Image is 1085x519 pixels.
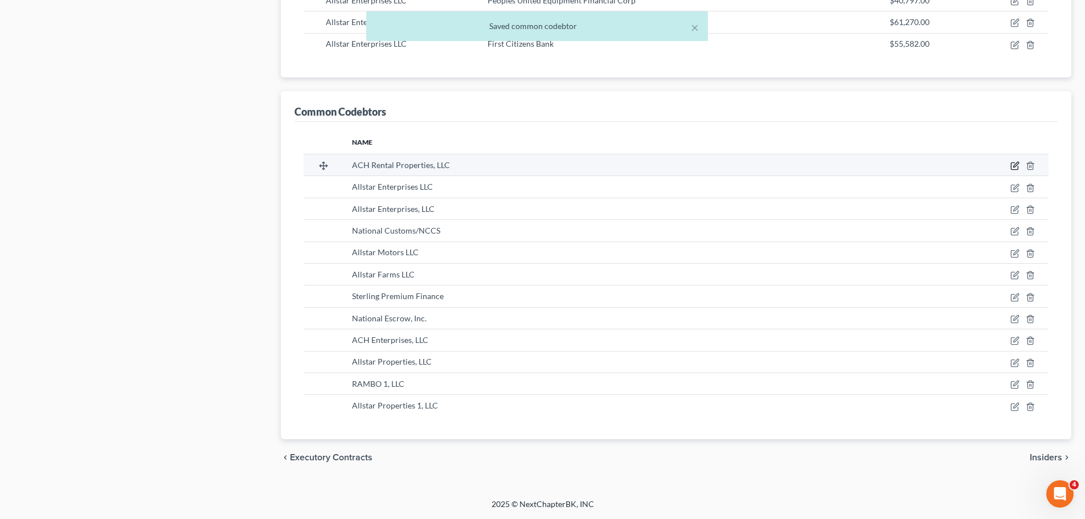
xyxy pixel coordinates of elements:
[1070,480,1079,489] span: 4
[352,160,450,170] span: ACH Rental Properties, LLC
[352,291,444,301] span: Sterling Premium Finance
[352,269,415,279] span: Allstar Farms LLC
[290,453,372,462] span: Executory Contracts
[352,379,404,389] span: RAMBO 1, LLC
[352,204,435,214] span: Allstar Enterprises, LLC
[375,21,699,32] div: Saved common codebtor
[281,453,290,462] i: chevron_left
[352,182,433,191] span: Allstar Enterprises LLC
[352,313,427,323] span: National Escrow, Inc.
[352,247,419,257] span: Allstar Motors LLC
[352,335,428,345] span: ACH Enterprises, LLC
[1030,453,1062,462] span: Insiders
[1046,480,1074,508] iframe: Intercom live chat
[352,401,438,410] span: Allstar Properties 1, LLC
[352,357,432,366] span: Allstar Properties, LLC
[352,226,440,235] span: National Customs/NCCS
[691,21,699,34] button: ×
[352,138,372,146] span: Name
[218,498,867,519] div: 2025 © NextChapterBK, INC
[1062,453,1071,462] i: chevron_right
[1030,453,1071,462] button: Insiders chevron_right
[294,105,386,118] div: Common Codebtors
[281,453,372,462] button: chevron_left Executory Contracts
